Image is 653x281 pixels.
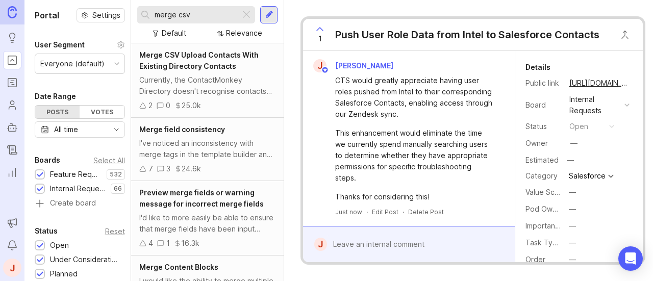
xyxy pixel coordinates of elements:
[35,106,80,118] div: Posts
[166,100,170,111] div: 0
[92,10,120,20] span: Settings
[40,58,105,69] div: Everyone (default)
[335,208,362,216] a: Just now
[139,125,225,134] span: Merge field consistency
[335,28,599,42] div: Push User Role Data from Intel to Salesforce Contacts
[525,238,562,247] label: Task Type
[525,121,561,132] div: Status
[148,100,153,111] div: 2
[618,246,643,271] div: Open Intercom Messenger
[3,29,21,47] a: Ideas
[525,138,561,149] div: Owner
[3,236,21,254] button: Notifications
[307,59,401,72] a: J[PERSON_NAME]
[335,127,494,184] div: This enhancement would eliminate the time we currently spend manually searching users to determin...
[105,228,125,234] div: Reset
[569,220,576,232] div: —
[139,138,275,160] div: I've noticed an inconsistency with merge tags in the template builder and subject line. The merge...
[525,255,545,264] label: Order
[80,106,124,118] div: Votes
[525,205,577,213] label: Pod Ownership
[569,254,576,265] div: —
[93,158,125,163] div: Select All
[226,28,262,39] div: Relevance
[35,9,59,21] h1: Portal
[110,170,122,178] p: 532
[77,8,125,22] button: Settings
[54,124,78,135] div: All time
[131,181,284,256] a: Preview merge fields or warning message for incorrect merge fieldsI'd like to more easily be able...
[35,225,58,237] div: Status
[35,39,85,51] div: User Segment
[50,183,106,194] div: Internal Requests
[3,214,21,232] button: Announcements
[408,208,444,216] div: Delete Post
[372,208,398,216] div: Edit Post
[35,199,125,209] a: Create board
[403,208,404,216] div: ·
[166,163,170,174] div: 3
[570,138,577,149] div: —
[569,187,576,198] div: —
[3,96,21,114] a: Users
[313,59,326,72] div: J
[139,74,275,97] div: Currently, the ContactMonkey Directory doesn't recognise contacts uploaded via CSV if they alread...
[525,170,561,182] div: Category
[8,6,17,18] img: Canny Home
[569,94,620,116] div: Internal Requests
[3,51,21,69] a: Portal
[3,259,21,277] button: J
[318,33,322,44] span: 1
[3,141,21,159] a: Changelog
[139,263,218,271] span: Merge Content Blocks
[148,238,153,249] div: 4
[114,185,122,193] p: 66
[3,118,21,137] a: Autopilot
[139,212,275,235] div: I'd like to more easily be able to ensure that merge fields have been input correctly and ensure ...
[182,100,201,111] div: 25.0k
[525,99,561,111] div: Board
[155,9,236,20] input: Search...
[525,221,564,230] label: Importance
[162,28,186,39] div: Default
[335,75,494,120] div: CTS would greatly appreciate having user roles pushed from Intel to their corresponding Salesforc...
[148,163,153,174] div: 7
[564,154,577,167] div: —
[366,208,368,216] div: ·
[108,125,124,134] svg: toggle icon
[35,154,60,166] div: Boards
[569,121,588,132] div: open
[525,188,565,196] label: Value Scale
[182,163,201,174] div: 24.6k
[615,24,635,45] button: Close button
[3,163,21,182] a: Reporting
[131,43,284,118] a: Merge CSV Upload Contacts With Existing Directory ContactsCurrently, the ContactMonkey Directory ...
[131,118,284,181] a: Merge field consistencyI've noticed an inconsistency with merge tags in the template builder and ...
[525,157,559,164] div: Estimated
[335,191,494,202] div: Thanks for considering this!
[525,78,561,89] div: Public link
[50,254,120,265] div: Under Consideration
[181,238,199,249] div: 16.3k
[50,240,69,251] div: Open
[314,238,326,251] div: J
[139,188,264,208] span: Preview merge fields or warning message for incorrect merge fields
[566,76,633,90] a: [URL][DOMAIN_NAME]
[166,238,170,249] div: 1
[569,237,576,248] div: —
[335,61,393,70] span: [PERSON_NAME]
[3,73,21,92] a: Roadmaps
[569,172,606,180] div: Salesforce
[569,203,576,215] div: —
[525,61,550,73] div: Details
[50,169,102,180] div: Feature Requests
[139,50,259,70] span: Merge CSV Upload Contacts With Existing Directory Contacts
[321,66,329,74] img: member badge
[35,90,76,103] div: Date Range
[50,268,78,279] div: Planned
